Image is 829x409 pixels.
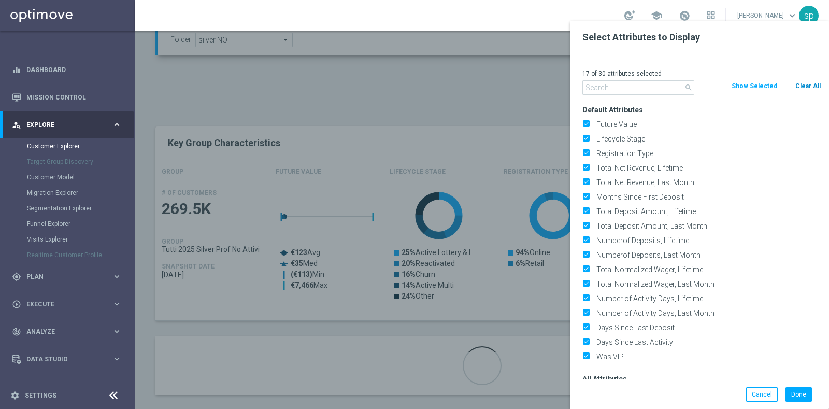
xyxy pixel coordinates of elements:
[593,236,821,245] label: Numberof Deposits, Lifetime
[12,120,112,130] div: Explore
[112,120,122,130] i: keyboard_arrow_right
[11,300,122,308] button: play_circle_outline Execute keyboard_arrow_right
[27,173,108,181] a: Customer Model
[12,120,21,130] i: person_search
[684,83,693,92] i: search
[12,327,21,336] i: track_changes
[593,163,821,173] label: Total Net Revenue, Lifetime
[593,250,821,260] label: Numberof Deposits, Last Month
[593,294,821,303] label: Number of Activity Days, Lifetime
[582,105,821,115] h3: Default Attributes
[11,66,122,74] button: equalizer Dashboard
[27,189,108,197] a: Migration Explorer
[12,300,21,309] i: play_circle_outline
[582,374,821,384] h3: All Attributes
[12,327,112,336] div: Analyze
[27,138,134,154] div: Customer Explorer
[593,337,821,347] label: Days Since Last Activity
[10,391,20,400] i: settings
[26,83,122,111] a: Mission Control
[26,122,112,128] span: Explore
[27,185,134,201] div: Migration Explorer
[27,204,108,213] a: Segmentation Explorer
[26,274,112,280] span: Plan
[27,247,134,263] div: Realtime Customer Profile
[593,323,821,332] label: Days Since Last Deposit
[27,232,134,247] div: Visits Explorer
[27,216,134,232] div: Funnel Explorer
[12,355,112,364] div: Data Studio
[736,8,799,23] a: [PERSON_NAME]keyboard_arrow_down
[12,65,21,75] i: equalizer
[12,300,112,309] div: Execute
[112,272,122,281] i: keyboard_arrow_right
[26,301,112,307] span: Execute
[27,154,134,170] div: Target Group Discovery
[593,352,821,361] label: Was VIP
[12,272,112,281] div: Plan
[785,387,812,402] button: Done
[12,83,122,111] div: Mission Control
[593,207,821,216] label: Total Deposit Amount, Lifetime
[26,56,122,83] a: Dashboard
[11,121,122,129] button: person_search Explore keyboard_arrow_right
[593,279,821,289] label: Total Normalized Wager, Last Month
[11,273,122,281] button: gps_fixed Plan keyboard_arrow_right
[25,392,56,399] a: Settings
[593,134,821,144] label: Lifecycle Stage
[11,93,122,102] button: Mission Control
[112,354,122,364] i: keyboard_arrow_right
[794,80,822,92] button: Clear All
[593,308,821,318] label: Number of Activity Days, Last Month
[26,329,112,335] span: Analyze
[27,201,134,216] div: Segmentation Explorer
[11,355,122,363] button: Data Studio keyboard_arrow_right
[11,328,122,336] button: track_changes Analyze keyboard_arrow_right
[12,56,122,83] div: Dashboard
[27,142,108,150] a: Customer Explorer
[12,373,122,400] div: Optibot
[12,272,21,281] i: gps_fixed
[593,192,821,202] label: Months Since First Deposit
[26,356,112,362] span: Data Studio
[651,10,662,21] span: school
[27,235,108,244] a: Visits Explorer
[593,178,821,187] label: Total Net Revenue, Last Month
[593,265,821,274] label: Total Normalized Wager, Lifetime
[593,120,821,129] label: Future Value
[26,373,108,400] a: Optibot
[582,80,694,95] input: Search
[582,31,817,44] h2: Select Attributes to Display
[112,327,122,336] i: keyboard_arrow_right
[27,170,134,185] div: Customer Model
[746,387,778,402] button: Cancel
[731,80,778,92] button: Show Selected
[593,221,821,231] label: Total Deposit Amount, Last Month
[593,149,821,158] label: Registration Type
[27,220,108,228] a: Funnel Explorer
[787,10,798,21] span: keyboard_arrow_down
[112,299,122,309] i: keyboard_arrow_right
[799,6,819,25] div: sp
[582,69,821,78] p: 17 of 30 attributes selected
